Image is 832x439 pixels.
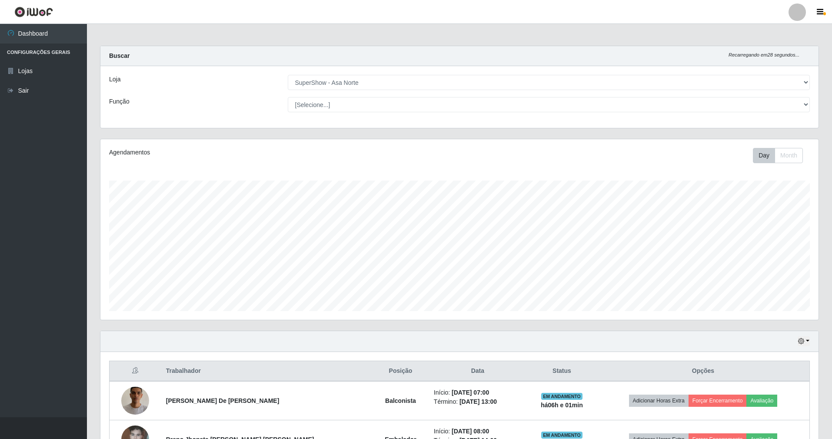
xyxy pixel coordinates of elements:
[166,397,280,404] strong: [PERSON_NAME] De [PERSON_NAME]
[775,148,803,163] button: Month
[452,428,489,435] time: [DATE] 08:00
[746,395,777,407] button: Avaliação
[109,148,393,157] div: Agendamentos
[373,361,429,382] th: Posição
[121,376,149,426] img: 1755648406339.jpeg
[527,361,597,382] th: Status
[452,389,489,396] time: [DATE] 07:00
[689,395,747,407] button: Forçar Encerramento
[385,397,416,404] strong: Balconista
[753,148,803,163] div: First group
[597,361,810,382] th: Opções
[109,75,120,84] label: Loja
[434,427,522,436] li: Início:
[434,388,522,397] li: Início:
[109,52,130,59] strong: Buscar
[753,148,775,163] button: Day
[753,148,810,163] div: Toolbar with button groups
[541,432,582,439] span: EM ANDAMENTO
[14,7,53,17] img: CoreUI Logo
[629,395,689,407] button: Adicionar Horas Extra
[541,402,583,409] strong: há 06 h e 01 min
[729,52,799,57] i: Recarregando em 28 segundos...
[161,361,373,382] th: Trabalhador
[459,398,497,405] time: [DATE] 13:00
[434,397,522,406] li: Término:
[429,361,527,382] th: Data
[541,393,582,400] span: EM ANDAMENTO
[109,97,130,106] label: Função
